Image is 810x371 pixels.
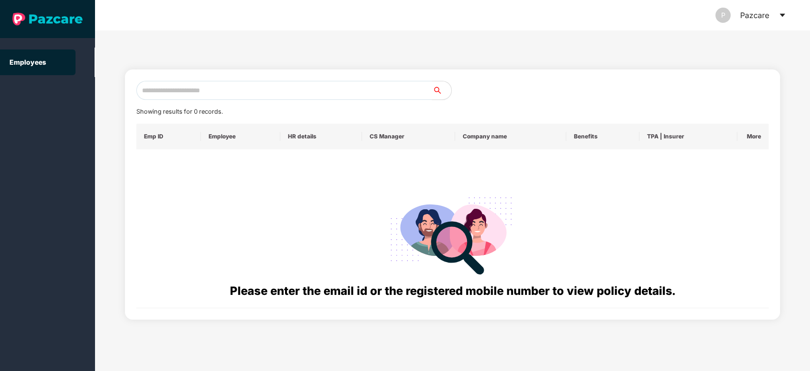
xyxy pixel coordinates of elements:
th: More [737,124,769,149]
th: CS Manager [362,124,455,149]
button: search [432,81,452,100]
a: Employees [10,58,46,66]
th: Company name [455,124,566,149]
th: Emp ID [136,124,201,149]
th: Employee [201,124,280,149]
span: search [432,87,451,94]
span: P [721,8,725,23]
th: HR details [280,124,362,149]
span: Please enter the email id or the registered mobile number to view policy details. [230,284,675,298]
span: caret-down [779,11,786,19]
th: Benefits [566,124,639,149]
span: Showing results for 0 records. [136,108,223,115]
th: TPA | Insurer [639,124,737,149]
img: svg+xml;base64,PHN2ZyB4bWxucz0iaHR0cDovL3d3dy53My5vcmcvMjAwMC9zdmciIHdpZHRoPSIyODgiIGhlaWdodD0iMj... [384,185,521,282]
